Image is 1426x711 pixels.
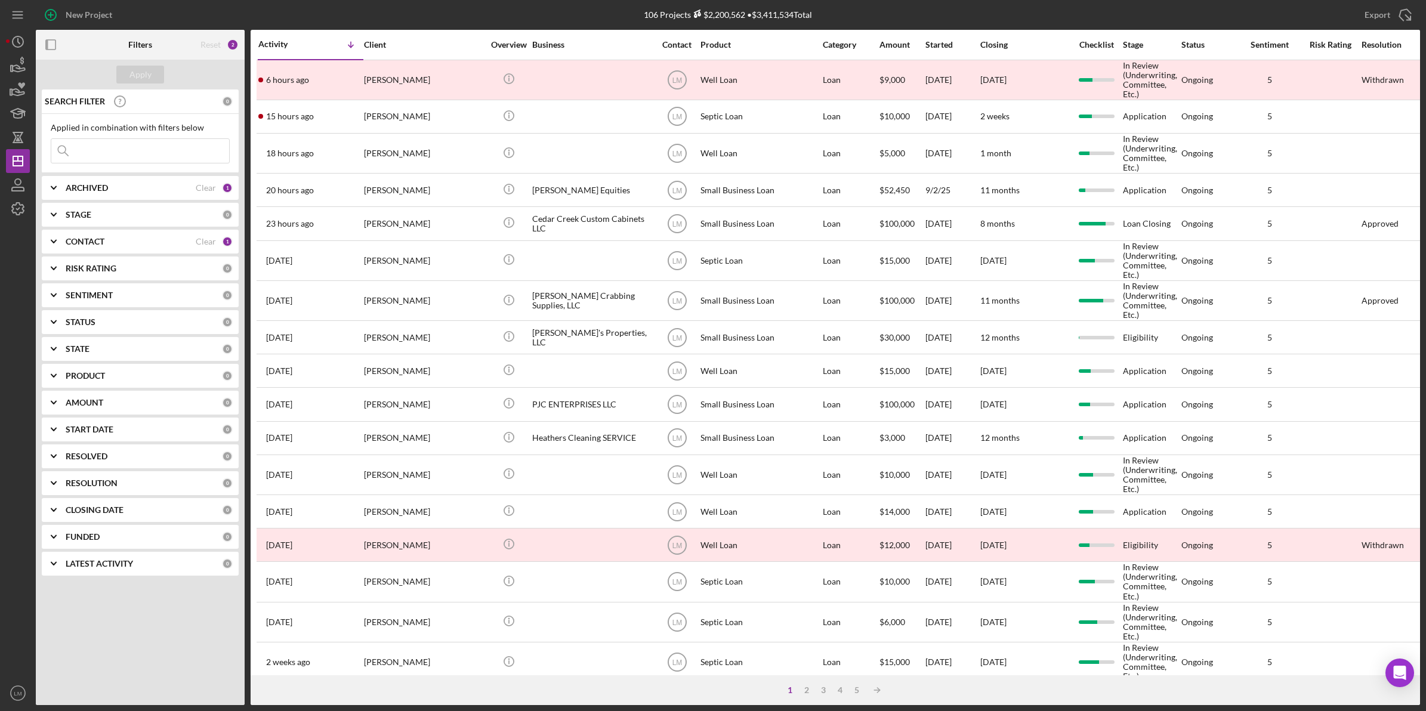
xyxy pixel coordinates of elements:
text: LM [672,508,682,516]
div: Application [1123,422,1180,454]
div: [DATE] [925,562,979,601]
text: LM [672,113,682,121]
div: Business [532,40,652,50]
div: 2 [227,39,239,51]
div: Apply [129,66,152,84]
time: 2025-09-15 22:23 [266,400,292,409]
div: 5 [1240,149,1300,158]
div: Loan [823,456,878,494]
text: LM [14,690,21,697]
div: Export [1365,3,1390,27]
b: SENTIMENT [66,290,113,300]
div: 0 [222,317,233,327]
div: Ongoing [1181,617,1213,627]
div: 0 [222,451,233,462]
div: Application [1123,101,1180,132]
div: 5 [1240,540,1300,550]
div: [DATE] [925,496,979,527]
time: 2025-09-23 09:08 [266,75,309,85]
time: [DATE] [980,366,1007,376]
div: 5 [1240,333,1300,342]
div: Loan [823,61,878,99]
div: Contact [655,40,699,50]
div: Approved [1362,219,1399,228]
b: FUNDED [66,532,100,542]
div: [PERSON_NAME] [364,603,483,641]
div: 0 [222,263,233,274]
time: 2025-09-22 15:22 [266,219,314,228]
div: Loan [823,388,878,420]
div: [PERSON_NAME] [364,562,483,601]
button: New Project [36,3,124,27]
div: Small Business Loan [700,208,820,239]
div: Ongoing [1181,366,1213,376]
div: [PERSON_NAME]'s Properties, LLC [532,322,652,353]
text: LM [672,578,682,586]
div: Loan Closing [1123,208,1180,239]
div: [PERSON_NAME] [364,134,483,172]
div: New Project [66,3,112,27]
div: [DATE] [925,529,979,561]
time: [DATE] [980,255,1007,265]
div: [PERSON_NAME] [364,208,483,239]
div: 5 [1240,617,1300,627]
span: $100,000 [879,399,915,409]
div: 5 [1240,577,1300,586]
div: Well Loan [700,134,820,172]
div: 1 [782,685,798,695]
div: Loan [823,101,878,132]
div: Loan [823,208,878,239]
div: In Review (Underwriting, Committee, Etc.) [1123,282,1180,320]
div: Ongoing [1181,296,1213,305]
span: $5,000 [879,148,905,158]
div: [DATE] [925,355,979,387]
div: Small Business Loan [700,322,820,353]
div: [DATE] [925,422,979,454]
div: 0 [222,531,233,542]
span: $15,000 [879,255,910,265]
div: 1 [222,183,233,193]
div: Eligibility [1123,529,1180,561]
div: In Review (Underwriting, Committee, Etc.) [1123,456,1180,494]
div: 0 [222,209,233,220]
div: 5 [848,685,865,695]
time: 2025-09-16 14:59 [266,366,292,376]
div: 5 [1240,470,1300,480]
span: $6,000 [879,617,905,627]
time: 2025-09-15 18:39 [266,470,292,480]
div: In Review (Underwriting, Committee, Etc.) [1123,61,1180,99]
div: Clear [196,183,216,193]
div: Open Intercom Messenger [1385,659,1414,687]
div: Septic Loan [700,643,820,681]
div: $100,000 [879,208,924,239]
button: Apply [116,66,164,84]
div: 5 [1240,219,1300,228]
text: LM [672,150,682,158]
div: [PERSON_NAME] [364,101,483,132]
div: [PERSON_NAME] [364,496,483,527]
div: [PERSON_NAME] [364,529,483,561]
div: Reset [200,40,221,50]
b: Filters [128,40,152,50]
div: Ongoing [1181,75,1213,85]
time: [DATE] [980,469,1007,480]
div: [DATE] [925,134,979,172]
text: LM [672,297,682,305]
div: PJC ENTERPRISES LLC [532,388,652,420]
div: [PERSON_NAME] Crabbing Supplies, LLC [532,282,652,320]
span: $10,000 [879,469,910,480]
div: 0 [222,96,233,107]
text: LM [672,256,682,265]
time: 2025-09-15 10:36 [266,617,292,627]
div: [PERSON_NAME] [364,174,483,206]
text: LM [672,186,682,194]
span: $15,000 [879,366,910,376]
time: 2025-09-22 18:48 [266,186,314,195]
div: [PERSON_NAME] [364,388,483,420]
div: Closing [980,40,1070,50]
div: [DATE] [925,603,979,641]
time: [DATE] [980,617,1007,627]
time: 2 weeks [980,111,1010,121]
div: [PERSON_NAME] [364,322,483,353]
div: Ongoing [1181,400,1213,409]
